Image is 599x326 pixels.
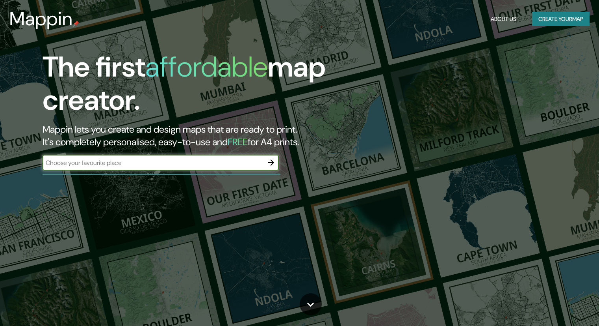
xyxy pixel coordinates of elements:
[228,136,248,148] h5: FREE
[488,12,519,26] button: About Us
[145,49,268,85] h1: affordable
[73,21,79,27] img: mappin-pin
[43,123,342,148] h2: Mappin lets you create and design maps that are ready to print. It's completely personalised, eas...
[43,158,263,167] input: Choose your favourite place
[532,12,590,26] button: Create yourmap
[9,8,73,30] h3: Mappin
[43,51,342,123] h1: The first map creator.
